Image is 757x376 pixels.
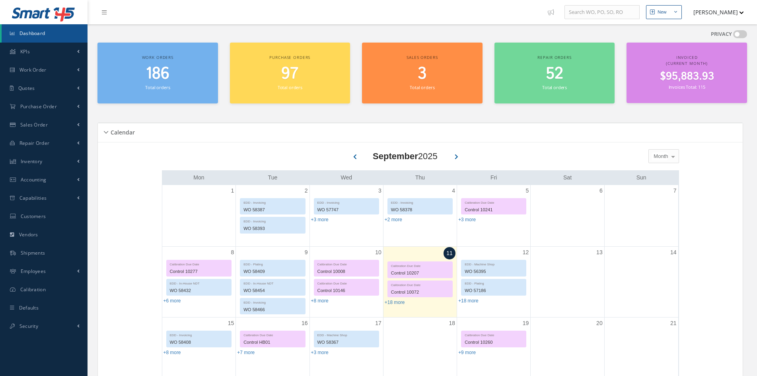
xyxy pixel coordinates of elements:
small: Total orders [542,84,567,90]
div: EDD - In-House NDT [167,279,232,286]
a: Repair orders 52 Total orders [494,43,615,103]
span: 186 [146,62,169,85]
div: EDD - Plating [240,260,305,267]
span: Sales Order [20,121,48,128]
a: Friday [489,173,498,183]
a: Tuesday [267,173,279,183]
span: 3 [418,62,426,85]
td: September 14, 2025 [604,246,678,318]
a: Show 7 more events [237,350,255,355]
small: Total orders [278,84,302,90]
span: Accounting [21,176,47,183]
div: Calibration Due Date [461,331,526,338]
a: Show 6 more events [163,298,181,304]
div: Control 10072 [388,288,452,297]
td: September 4, 2025 [383,185,457,247]
span: Month [652,152,668,160]
div: Calibration Due Date [388,281,452,288]
td: September 6, 2025 [531,185,604,247]
span: Work Order [19,66,47,73]
a: September 3, 2025 [377,185,383,197]
a: Monday [192,173,206,183]
a: September 21, 2025 [669,318,678,329]
td: September 7, 2025 [604,185,678,247]
div: WO 58367 [314,338,379,347]
span: Repair Order [19,140,50,146]
span: $95,883.93 [660,69,714,84]
a: September 13, 2025 [595,247,604,258]
a: Show 3 more events [311,217,329,222]
button: [PERSON_NAME] [686,4,744,20]
a: September 17, 2025 [374,318,383,329]
div: 2025 [373,150,438,163]
small: Invoices Total: 115 [669,84,705,90]
div: Control 10260 [461,338,526,347]
div: EDD - Machine Shop [461,260,526,267]
a: September 18, 2025 [448,318,457,329]
div: Control 10241 [461,205,526,214]
div: Control 10207 [388,269,452,278]
a: September 2, 2025 [303,185,309,197]
span: Purchase orders [269,55,310,60]
a: Purchase orders 97 Total orders [230,43,350,103]
div: Control 10277 [167,267,232,276]
a: Sunday [635,173,648,183]
span: Shipments [21,249,45,256]
a: September 1, 2025 [229,185,235,197]
a: September 11, 2025 [444,247,455,259]
a: Saturday [562,173,573,183]
span: Employees [21,268,46,275]
div: Calibration Due Date [388,262,452,269]
span: 52 [546,62,563,85]
span: Inventory [21,158,43,165]
div: WO 58408 [167,338,232,347]
div: Control 10146 [314,286,379,295]
td: September 10, 2025 [309,246,383,318]
a: Show 18 more events [458,298,479,304]
span: Calibration [20,286,46,293]
label: PRIVACY [711,30,732,38]
a: Sales orders 3 Total orders [362,43,483,103]
span: Repair orders [537,55,571,60]
a: Wednesday [339,173,354,183]
td: September 9, 2025 [236,246,309,318]
h5: Calendar [108,127,135,136]
div: WO 58454 [240,286,305,295]
div: Control HB01 [240,338,305,347]
div: Calibration Due Date [314,260,379,267]
a: Show 9 more events [458,350,476,355]
div: Calibration Due Date [167,260,232,267]
td: September 5, 2025 [457,185,531,247]
td: September 2, 2025 [236,185,309,247]
span: (Current Month) [666,60,708,66]
td: September 13, 2025 [531,246,604,318]
a: September 5, 2025 [524,185,531,197]
a: Show 2 more events [385,217,402,222]
span: Security [19,323,38,329]
div: EDD - Plating [461,279,526,286]
td: September 3, 2025 [309,185,383,247]
span: Dashboard [19,30,45,37]
a: September 9, 2025 [303,247,309,258]
a: September 15, 2025 [226,318,236,329]
div: New [658,9,667,16]
a: September 8, 2025 [229,247,235,258]
input: Search WO, PO, SO, RO [564,5,640,19]
div: WO 58432 [167,286,232,295]
a: Show 3 more events [458,217,476,222]
a: September 12, 2025 [521,247,531,258]
div: WO 58378 [388,205,452,214]
span: Defaults [19,304,39,311]
a: September 14, 2025 [669,247,678,258]
div: Calibration Due Date [314,279,379,286]
div: EDD - Invoicing [167,331,232,338]
td: September 1, 2025 [162,185,236,247]
div: EDD - Invoicing [240,217,305,224]
a: September 10, 2025 [374,247,383,258]
div: EDD - In-House NDT [240,279,305,286]
td: September 12, 2025 [457,246,531,318]
span: Capabilities [19,195,47,201]
div: WO 57186 [461,286,526,295]
button: New [646,5,682,19]
a: Show 3 more events [311,350,329,355]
